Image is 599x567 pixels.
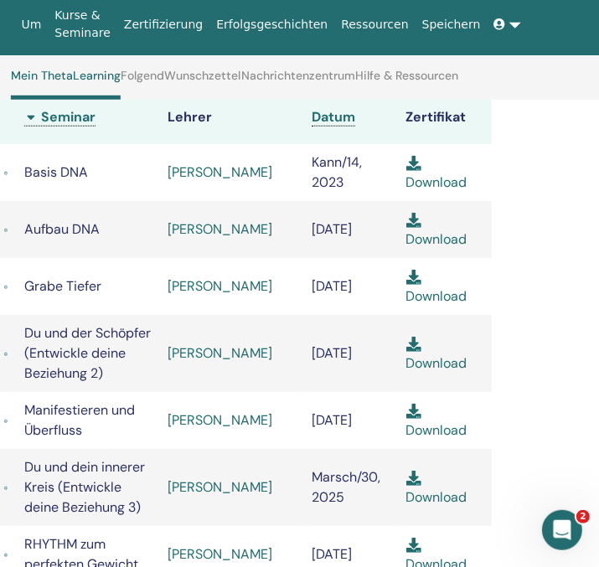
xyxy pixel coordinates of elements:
a: [PERSON_NAME] [168,220,273,238]
img: Active Certificate [4,553,8,558]
span: Manifestieren und Überfluss [24,401,135,439]
iframe: Intercom live chat [542,510,582,550]
img: download.svg [406,538,421,553]
span: Aufbau DNA [24,220,100,238]
img: Active Certificate [4,419,8,424]
td: Marsch/30, 2025 [303,449,397,526]
img: download.svg [406,337,421,352]
span: 2 [576,510,590,523]
a: Ressourcen [334,9,415,40]
span: Du und dein innerer Kreis (Entwickle deine Beziehung 3) [24,458,145,516]
img: Active Certificate [4,228,8,233]
a: Download [406,267,467,305]
img: Active Certificate [4,352,8,357]
img: Active Certificate [4,285,8,290]
a: [PERSON_NAME] [168,344,273,362]
a: Datum [312,108,355,126]
a: Download [406,210,467,248]
a: Speichern [416,9,488,40]
span: Grabe Tiefer [24,277,101,295]
img: download.svg [406,156,421,171]
img: download.svg [406,471,421,486]
span: Datum [312,108,355,126]
a: [PERSON_NAME] [168,163,273,181]
a: Download [406,153,467,191]
span: Basis DNA [24,163,88,181]
a: Erfolgsgeschichten [209,9,334,40]
a: [PERSON_NAME] [168,411,273,429]
a: Mein ThetaLearning [11,69,121,100]
a: Zertifizierung [117,9,209,40]
td: [DATE] [303,315,397,392]
th: Lehrer [160,90,304,144]
span: Du und der Schöpfer (Entwickle deine Beziehung 2) [24,324,151,382]
img: Active Certificate [4,486,8,491]
a: Nachrichtenzentrum [241,69,355,95]
img: download.svg [406,213,421,228]
img: download.svg [406,270,421,285]
img: Active Certificate [4,171,8,176]
a: [PERSON_NAME] [168,545,273,563]
a: [PERSON_NAME] [168,277,273,295]
a: Folgend [121,69,164,95]
td: [DATE] [303,258,397,315]
a: [PERSON_NAME] [168,478,273,496]
a: Download [406,334,467,372]
a: Wunschzettel [165,69,241,95]
img: download.svg [406,404,421,419]
td: [DATE] [303,392,397,449]
a: Um [15,9,49,40]
th: Zertifikat [398,90,492,144]
a: Download [406,468,467,506]
a: Download [406,401,467,439]
td: [DATE] [303,201,397,258]
a: Hilfe & Ressourcen [355,69,458,95]
td: Kann/14, 2023 [303,144,397,201]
